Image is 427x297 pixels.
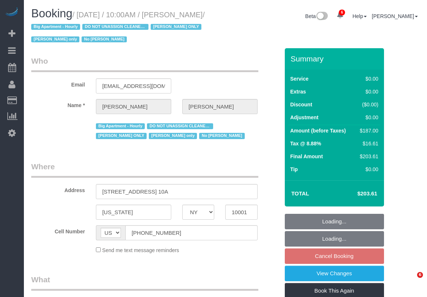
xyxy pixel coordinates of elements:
small: / [DATE] / 10:00AM / [PERSON_NAME] [31,11,205,44]
strong: Total [291,190,309,197]
label: Service [290,75,309,82]
label: Extras [290,88,306,95]
span: No [PERSON_NAME] [199,133,244,139]
iframe: Intercom live chat [402,272,420,290]
div: $0.00 [357,114,378,121]
a: Beta [305,13,328,19]
span: [PERSON_NAME] ONLY [151,24,201,30]
a: [PERSON_NAME] [372,13,418,19]
a: 6 [333,7,347,24]
h3: Summary [291,54,380,63]
span: Send me text message reminders [102,247,179,253]
span: Big Apartment - Hourly [31,24,80,30]
div: ($0.00) [357,101,378,108]
span: [PERSON_NAME] only [149,133,197,139]
span: Booking [31,7,72,20]
img: Automaid Logo [4,7,19,18]
span: [PERSON_NAME] ONLY [96,133,147,139]
div: $203.61 [357,153,378,160]
span: [PERSON_NAME] only [31,36,79,42]
label: Cell Number [26,225,90,235]
label: Email [26,78,90,88]
label: Tax @ 8.88% [290,140,321,147]
label: Amount (before Taxes) [290,127,346,134]
span: DO NOT UNASSIGN CLEANERS [147,123,213,129]
label: Final Amount [290,153,323,160]
input: City [96,205,171,220]
span: 6 [339,10,345,15]
div: $0.00 [357,88,378,95]
a: View Changes [285,266,384,281]
label: Address [26,184,90,194]
img: New interface [316,12,328,21]
legend: Where [31,161,258,178]
div: $187.00 [357,127,378,134]
input: Cell Number [125,225,258,240]
span: Big Apartment - Hourly [96,123,145,129]
legend: Who [31,56,258,72]
legend: What [31,274,258,291]
div: $16.61 [357,140,378,147]
a: Help [352,13,367,19]
label: Tip [290,166,298,173]
span: 6 [417,272,423,278]
input: First Name [96,99,171,114]
div: $0.00 [357,75,378,82]
input: Zip Code [225,205,257,220]
div: $0.00 [357,166,378,173]
span: / [31,11,205,44]
span: DO NOT UNASSIGN CLEANERS [82,24,148,30]
h4: $203.61 [335,191,377,197]
span: No [PERSON_NAME] [82,36,127,42]
input: Last Name [182,99,258,114]
label: Discount [290,101,312,108]
label: Name * [26,99,90,109]
label: Adjustment [290,114,319,121]
input: Email [96,78,171,93]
